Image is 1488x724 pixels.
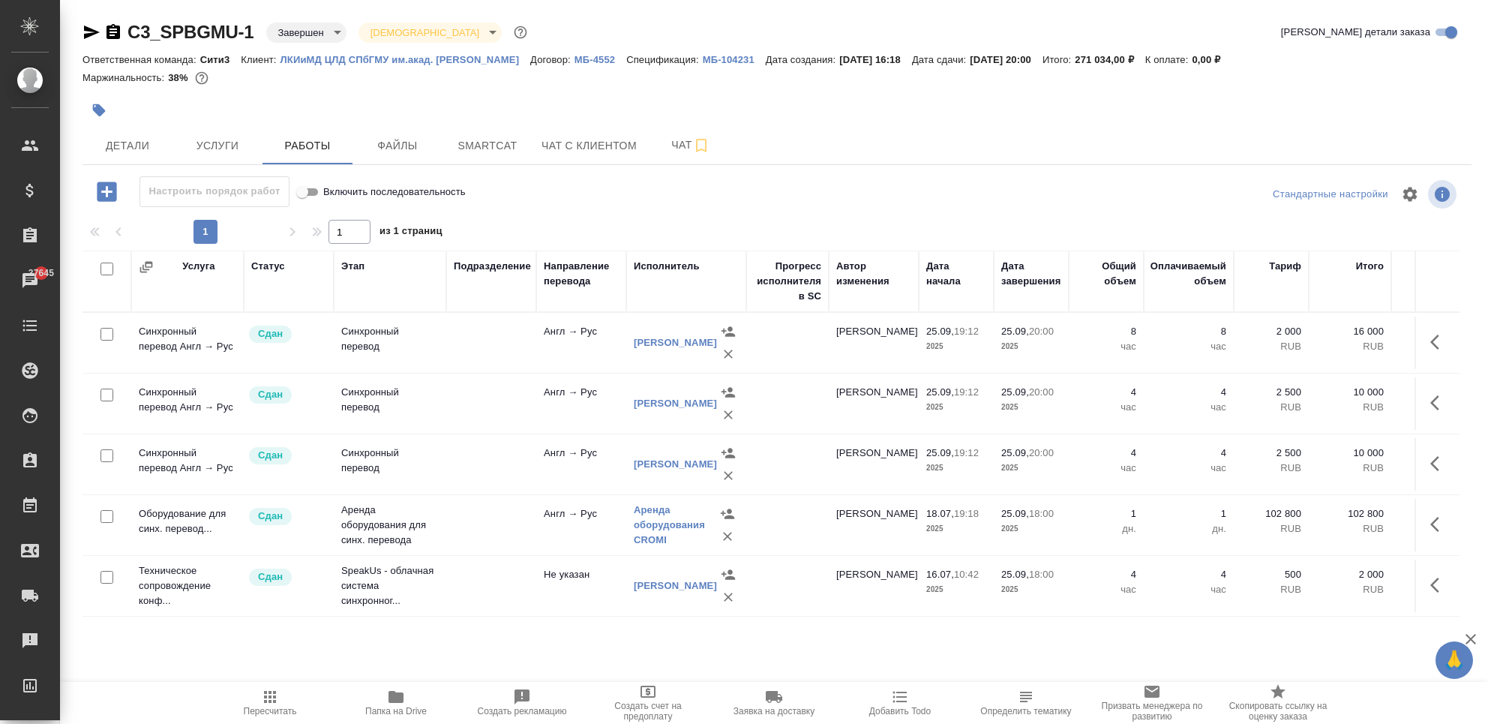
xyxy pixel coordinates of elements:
button: Завершен [274,26,328,39]
button: Скопировать ссылку [104,23,122,41]
div: Менеджер проверил работу исполнителя, передает ее на следующий этап [247,385,326,405]
div: Этап [341,259,364,274]
div: Тариф [1269,259,1301,274]
button: Назначить [717,442,739,464]
p: 500 [1241,567,1301,582]
span: Детали [91,137,163,155]
p: Итого: [1042,54,1075,65]
p: час [1151,400,1226,415]
button: Удалить [717,464,739,487]
p: Клиент: [241,54,280,65]
td: Англ → Рус [536,438,626,491]
button: Добавить тэг [82,94,115,127]
p: 2 500 [1241,446,1301,461]
p: Синхронный перевод [341,385,439,415]
p: 18.07, [926,508,954,519]
div: Менеджер проверил работу исполнителя, передает ее на следующий этап [247,324,326,344]
div: Дата начала [926,259,986,289]
p: 25.09, [926,447,954,458]
p: час [1151,582,1226,597]
td: Синхронный перевод Англ → Рус [131,317,244,369]
p: 25.09, [1001,569,1029,580]
p: [DATE] 20:00 [970,54,1042,65]
p: Дата создания: [766,54,839,65]
p: 2025 [926,461,986,476]
button: Назначить [717,563,739,586]
p: час [1076,400,1136,415]
div: Исполнитель [634,259,700,274]
p: 16 000 [1316,324,1384,339]
a: [PERSON_NAME] [634,337,717,348]
div: Направление перевода [544,259,619,289]
div: Автор изменения [836,259,911,289]
p: 2025 [926,339,986,354]
button: Здесь прячутся важные кнопки [1421,567,1457,603]
span: Призвать менеджера по развитию [1098,701,1206,722]
p: 25.09, [1001,386,1029,398]
span: [PERSON_NAME] детали заказа [1281,25,1430,40]
p: час [1076,339,1136,354]
p: 25.09, [926,326,954,337]
td: Не указан [536,560,626,612]
p: 2 500 [1241,385,1301,400]
span: Работы [271,137,343,155]
a: [PERSON_NAME] [634,580,717,591]
p: Сдан [258,509,283,524]
p: 19:12 [954,447,979,458]
p: 10:42 [954,569,979,580]
a: Аренда оборудования CROMI [634,504,705,545]
p: Аренда оборудования для синх. перевода [341,503,439,548]
a: МБ-4552 [574,53,626,65]
p: час [1076,461,1136,476]
p: 25.09, [926,386,954,398]
p: 19:12 [954,386,979,398]
button: Здесь прячутся важные кнопки [1421,324,1457,360]
p: час [1151,461,1226,476]
p: RUB [1316,400,1384,415]
p: 25.09, [1001,326,1029,337]
button: 140800.00 RUB; [192,68,211,88]
td: Англ → Рус [536,377,626,430]
p: Синхронный перевод [341,324,439,354]
span: Файлы [361,137,433,155]
button: Назначить [717,320,739,343]
p: RUB [1316,521,1384,536]
a: [PERSON_NAME] [634,458,717,470]
button: Назначить [716,503,739,525]
p: 4 [1076,385,1136,400]
p: 18:00 [1029,569,1054,580]
span: Включить последовательность [323,185,466,200]
button: Назначить [717,381,739,404]
p: 102 800 [1241,506,1301,521]
button: Сгруппировать [139,260,154,275]
p: дн. [1151,521,1226,536]
p: 16.07, [926,569,954,580]
p: 25.09, [1001,447,1029,458]
p: 19:12 [954,326,979,337]
button: Здесь прячутся важные кнопки [1421,446,1457,482]
p: 20:00 [1029,326,1054,337]
span: Smartcat [451,137,523,155]
span: 🙏 [1441,644,1467,676]
a: 37645 [4,262,56,299]
td: Оборудование для синх. перевод... [131,499,244,551]
p: Маржинальность: [82,72,168,83]
p: 271 034,00 ₽ [1075,54,1144,65]
p: 25.09, [1001,508,1029,519]
td: Англ → Рус [536,499,626,551]
p: 2025 [926,582,986,597]
p: Договор: [530,54,574,65]
p: RUB [1241,521,1301,536]
td: [PERSON_NAME] [829,438,919,491]
a: [PERSON_NAME] [634,398,717,409]
button: [DEMOGRAPHIC_DATA] [366,26,484,39]
p: час [1151,339,1226,354]
a: МБ-104231 [703,53,766,65]
p: Сдан [258,326,283,341]
p: 2025 [1001,461,1061,476]
button: Создать счет на предоплату [585,682,711,724]
p: 0,00 ₽ [1192,54,1231,65]
svg: Подписаться [692,137,710,155]
td: Синхронный перевод Англ → Рус [131,438,244,491]
p: 38% [168,72,191,83]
